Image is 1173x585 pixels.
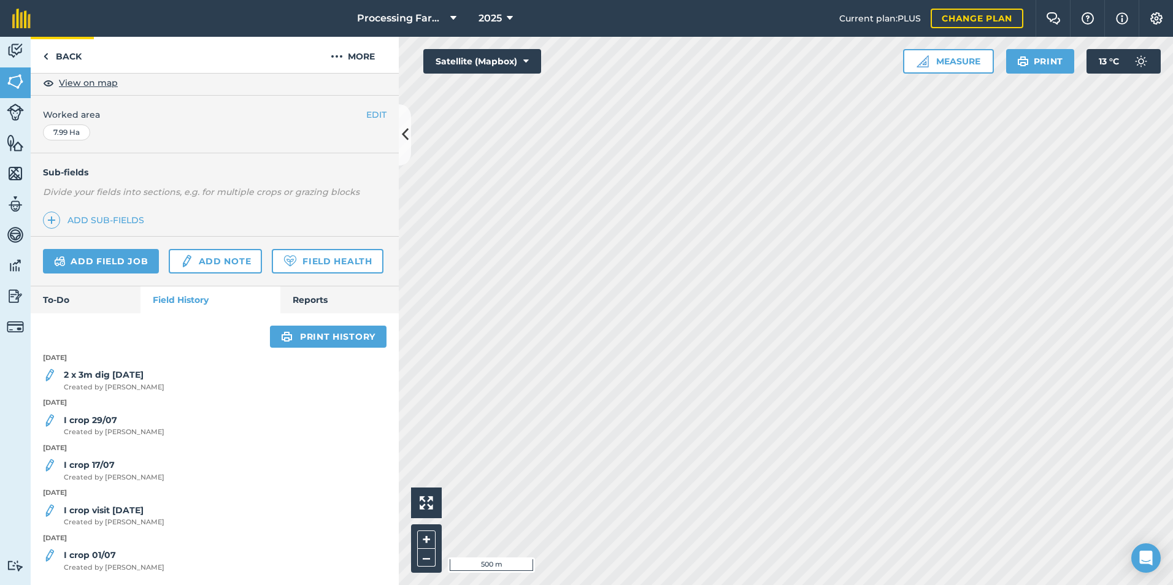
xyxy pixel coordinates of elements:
[1149,12,1164,25] img: A cog icon
[1129,49,1153,74] img: svg+xml;base64,PD94bWwgdmVyc2lvbj0iMS4wIiBlbmNvZGluZz0idXRmLTgiPz4KPCEtLSBHZW5lcmF0b3I6IEFkb2JlIE...
[43,108,387,121] span: Worked area
[366,108,387,121] button: EDIT
[180,254,193,269] img: svg+xml;base64,PD94bWwgdmVyc2lvbj0iMS4wIiBlbmNvZGluZz0idXRmLTgiPz4KPCEtLSBHZW5lcmF0b3I6IEFkb2JlIE...
[270,326,387,348] a: Print history
[31,443,399,454] p: [DATE]
[47,213,56,227] img: svg+xml;base64,PHN2ZyB4bWxucz0iaHR0cDovL3d3dy53My5vcmcvMjAwMC9zdmciIHdpZHRoPSIxNCIgaGVpZ2h0PSIyNC...
[43,458,164,483] a: I crop 17/07Created by [PERSON_NAME]
[43,503,164,528] a: I crop visit [DATE]Created by [PERSON_NAME]
[64,415,117,426] strong: I crop 29/07
[7,256,24,275] img: svg+xml;base64,PD94bWwgdmVyc2lvbj0iMS4wIiBlbmNvZGluZz0idXRmLTgiPz4KPCEtLSBHZW5lcmF0b3I6IEFkb2JlIE...
[420,496,433,510] img: Four arrows, one pointing top left, one top right, one bottom right and the last bottom left
[272,249,383,273] a: Field Health
[417,549,436,567] button: –
[64,505,144,516] strong: I crop visit [DATE]
[64,382,164,393] span: Created by [PERSON_NAME]
[417,530,436,549] button: +
[307,37,399,73] button: More
[280,286,399,313] a: Reports
[1116,11,1128,26] img: svg+xml;base64,PHN2ZyB4bWxucz0iaHR0cDovL3d3dy53My5vcmcvMjAwMC9zdmciIHdpZHRoPSIxNyIgaGVpZ2h0PSIxNy...
[917,55,929,67] img: Ruler icon
[43,249,159,273] a: Add field job
[281,329,293,344] img: svg+xml;base64,PHN2ZyB4bWxucz0iaHR0cDovL3d3dy53My5vcmcvMjAwMC9zdmciIHdpZHRoPSIxOSIgaGVpZ2h0PSIyNC...
[43,75,54,90] img: svg+xml;base64,PHN2ZyB4bWxucz0iaHR0cDovL3d3dy53My5vcmcvMjAwMC9zdmciIHdpZHRoPSIxOCIgaGVpZ2h0PSIyNC...
[31,166,399,179] h4: Sub-fields
[7,318,24,335] img: svg+xml;base64,PD94bWwgdmVyc2lvbj0iMS4wIiBlbmNvZGluZz0idXRmLTgiPz4KPCEtLSBHZW5lcmF0b3I6IEFkb2JlIE...
[331,49,343,64] img: svg+xml;base64,PHN2ZyB4bWxucz0iaHR0cDovL3d3dy53My5vcmcvMjAwMC9zdmciIHdpZHRoPSIyMCIgaGVpZ2h0PSIyNC...
[43,413,56,428] img: svg+xml;base64,PD94bWwgdmVyc2lvbj0iMS4wIiBlbmNvZGluZz0idXRmLTgiPz4KPCEtLSBHZW5lcmF0b3I6IEFkb2JlIE...
[64,549,116,560] strong: I crop 01/07
[31,353,399,364] p: [DATE]
[1086,49,1161,74] button: 13 °C
[1131,543,1161,573] div: Open Intercom Messenger
[479,11,502,26] span: 2025
[1006,49,1075,74] button: Print
[423,49,541,74] button: Satellite (Mapbox)
[1046,12,1061,25] img: Two speech bubbles overlapping with the left bubble in the forefront
[43,49,48,64] img: svg+xml;base64,PHN2ZyB4bWxucz0iaHR0cDovL3d3dy53My5vcmcvMjAwMC9zdmciIHdpZHRoPSI5IiBoZWlnaHQ9IjI0Ii...
[931,9,1023,28] a: Change plan
[839,12,921,25] span: Current plan : PLUS
[7,287,24,305] img: svg+xml;base64,PD94bWwgdmVyc2lvbj0iMS4wIiBlbmNvZGluZz0idXRmLTgiPz4KPCEtLSBHZW5lcmF0b3I6IEFkb2JlIE...
[1099,49,1119,74] span: 13 ° C
[169,249,262,273] a: Add note
[64,517,164,528] span: Created by [PERSON_NAME]
[357,11,445,26] span: Processing Farms
[64,472,164,483] span: Created by [PERSON_NAME]
[7,226,24,244] img: svg+xml;base64,PD94bWwgdmVyc2lvbj0iMS4wIiBlbmNvZGluZz0idXRmLTgiPz4KPCEtLSBHZW5lcmF0b3I6IEFkb2JlIE...
[140,286,280,313] a: Field History
[59,76,118,90] span: View on map
[43,503,56,518] img: svg+xml;base64,PD94bWwgdmVyc2lvbj0iMS4wIiBlbmNvZGluZz0idXRmLTgiPz4KPCEtLSBHZW5lcmF0b3I6IEFkb2JlIE...
[43,413,164,438] a: I crop 29/07Created by [PERSON_NAME]
[54,254,66,269] img: svg+xml;base64,PD94bWwgdmVyc2lvbj0iMS4wIiBlbmNvZGluZz0idXRmLTgiPz4KPCEtLSBHZW5lcmF0b3I6IEFkb2JlIE...
[31,397,399,408] p: [DATE]
[1080,12,1095,25] img: A question mark icon
[7,42,24,60] img: svg+xml;base64,PD94bWwgdmVyc2lvbj0iMS4wIiBlbmNvZGluZz0idXRmLTgiPz4KPCEtLSBHZW5lcmF0b3I6IEFkb2JlIE...
[43,212,149,229] a: Add sub-fields
[64,369,144,380] strong: 2 x 3m dig [DATE]
[43,368,56,383] img: svg+xml;base64,PD94bWwgdmVyc2lvbj0iMS4wIiBlbmNvZGluZz0idXRmLTgiPz4KPCEtLSBHZW5lcmF0b3I6IEFkb2JlIE...
[43,75,118,90] button: View on map
[43,124,90,140] div: 7.99 Ha
[43,458,56,473] img: svg+xml;base64,PD94bWwgdmVyc2lvbj0iMS4wIiBlbmNvZGluZz0idXRmLTgiPz4KPCEtLSBHZW5lcmF0b3I6IEFkb2JlIE...
[31,487,399,499] p: [DATE]
[64,427,164,438] span: Created by [PERSON_NAME]
[43,548,164,573] a: I crop 01/07Created by [PERSON_NAME]
[12,9,31,28] img: fieldmargin Logo
[64,562,164,573] span: Created by [PERSON_NAME]
[7,72,24,91] img: svg+xml;base64,PHN2ZyB4bWxucz0iaHR0cDovL3d3dy53My5vcmcvMjAwMC9zdmciIHdpZHRoPSI1NiIgaGVpZ2h0PSI2MC...
[31,37,94,73] a: Back
[7,134,24,152] img: svg+xml;base64,PHN2ZyB4bWxucz0iaHR0cDovL3d3dy53My5vcmcvMjAwMC9zdmciIHdpZHRoPSI1NiIgaGVpZ2h0PSI2MC...
[7,164,24,183] img: svg+xml;base64,PHN2ZyB4bWxucz0iaHR0cDovL3d3dy53My5vcmcvMjAwMC9zdmciIHdpZHRoPSI1NiIgaGVpZ2h0PSI2MC...
[7,560,24,572] img: svg+xml;base64,PD94bWwgdmVyc2lvbj0iMS4wIiBlbmNvZGluZz0idXRmLTgiPz4KPCEtLSBHZW5lcmF0b3I6IEFkb2JlIE...
[64,459,115,470] strong: I crop 17/07
[31,533,399,544] p: [DATE]
[903,49,994,74] button: Measure
[31,286,140,313] a: To-Do
[7,195,24,213] img: svg+xml;base64,PD94bWwgdmVyc2lvbj0iMS4wIiBlbmNvZGluZz0idXRmLTgiPz4KPCEtLSBHZW5lcmF0b3I6IEFkb2JlIE...
[43,368,164,392] a: 2 x 3m dig [DATE]Created by [PERSON_NAME]
[43,548,56,563] img: svg+xml;base64,PD94bWwgdmVyc2lvbj0iMS4wIiBlbmNvZGluZz0idXRmLTgiPz4KPCEtLSBHZW5lcmF0b3I6IEFkb2JlIE...
[7,104,24,121] img: svg+xml;base64,PD94bWwgdmVyc2lvbj0iMS4wIiBlbmNvZGluZz0idXRmLTgiPz4KPCEtLSBHZW5lcmF0b3I6IEFkb2JlIE...
[43,186,360,197] em: Divide your fields into sections, e.g. for multiple crops or grazing blocks
[1017,54,1029,69] img: svg+xml;base64,PHN2ZyB4bWxucz0iaHR0cDovL3d3dy53My5vcmcvMjAwMC9zdmciIHdpZHRoPSIxOSIgaGVpZ2h0PSIyNC...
